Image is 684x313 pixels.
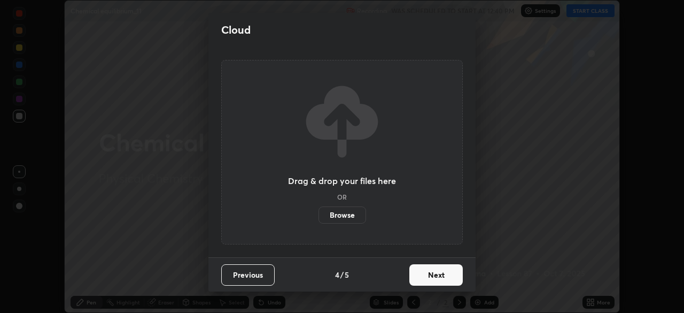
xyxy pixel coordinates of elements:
[409,264,463,286] button: Next
[221,264,275,286] button: Previous
[335,269,339,280] h4: 4
[337,194,347,200] h5: OR
[345,269,349,280] h4: 5
[288,177,396,185] h3: Drag & drop your files here
[221,23,251,37] h2: Cloud
[340,269,344,280] h4: /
